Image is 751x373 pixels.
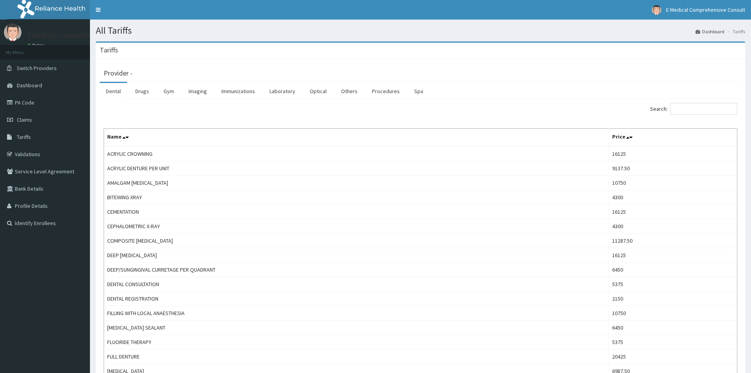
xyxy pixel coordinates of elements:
a: Imaging [182,83,213,99]
a: Dental [100,83,127,99]
p: E Medical Comprehensive Consult [27,32,129,39]
h3: Provider - [104,70,133,77]
a: Gym [157,83,180,99]
td: 16125 [609,205,737,219]
td: AMALGAM [MEDICAL_DATA] [104,176,609,190]
a: Procedures [366,83,406,99]
td: FILLING WITH LOCAL ANAESTHESIA [104,306,609,321]
td: 11287.50 [609,234,737,248]
td: DEEP/SUNGINGIVAL CURRETAGE PER QUADRANT [104,263,609,277]
a: Drugs [129,83,155,99]
td: 16125 [609,146,737,161]
td: 2150 [609,292,737,306]
td: DENTAL CONSULTATION [104,277,609,292]
a: Dashboard [695,28,724,35]
a: Optical [304,83,333,99]
td: 5375 [609,277,737,292]
td: 9137.50 [609,161,737,176]
td: COMPOSITE [MEDICAL_DATA] [104,234,609,248]
td: 16125 [609,248,737,263]
span: E Medical Comprehensive Consult [666,6,745,13]
span: Switch Providers [17,65,57,72]
a: Immunizations [215,83,261,99]
span: Claims [17,116,32,123]
td: 10750 [609,176,737,190]
a: Laboratory [263,83,302,99]
th: Price [609,129,737,147]
td: 6450 [609,321,737,335]
td: 10750 [609,306,737,321]
span: Tariffs [17,133,31,141]
h1: All Tariffs [96,25,745,36]
label: Search: [650,103,737,115]
td: [MEDICAL_DATA] SEALANT [104,321,609,335]
img: User Image [4,23,22,41]
td: 4300 [609,190,737,205]
td: 4300 [609,219,737,234]
td: ACRYLIC CROWNING [104,146,609,161]
td: CEPHALOMETRIC X-RAY [104,219,609,234]
td: 20425 [609,350,737,364]
img: User Image [652,5,661,15]
td: DENTAL REGISTRATION [104,292,609,306]
td: FULL DENTURE [104,350,609,364]
a: Spa [408,83,429,99]
td: FLUORIDE THERAPY [104,335,609,350]
a: Online [27,43,46,48]
input: Search: [670,103,737,115]
a: Others [335,83,364,99]
th: Name [104,129,609,147]
td: BITEWING XRAY [104,190,609,205]
h3: Tariffs [100,47,118,54]
span: Dashboard [17,82,42,89]
li: Tariffs [725,28,745,35]
td: CEMENTATION [104,205,609,219]
td: DEEP [MEDICAL_DATA] [104,248,609,263]
td: 6450 [609,263,737,277]
td: 5375 [609,335,737,350]
td: ACRYLIC DENTURE PER UNIT [104,161,609,176]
